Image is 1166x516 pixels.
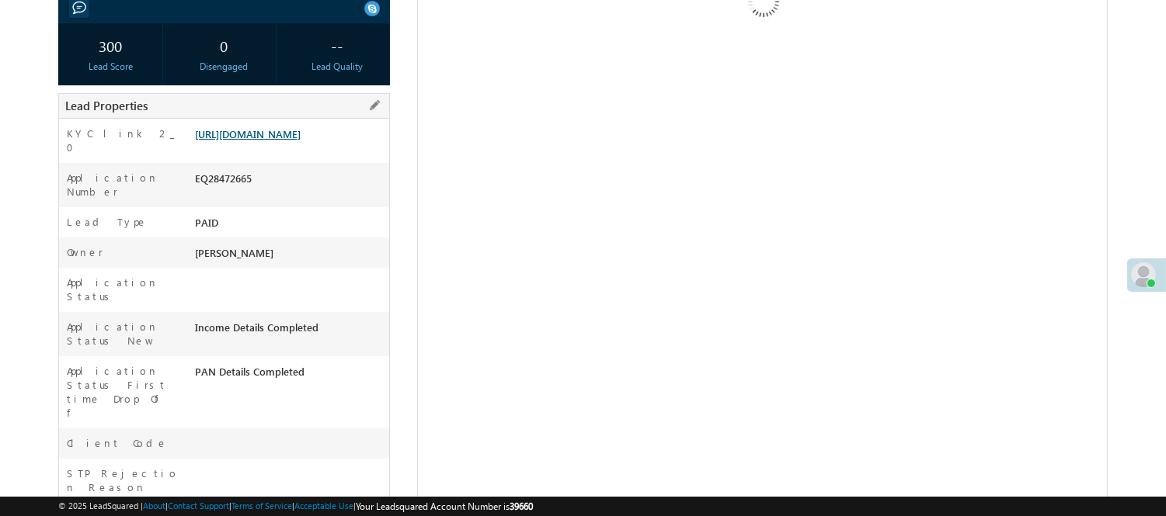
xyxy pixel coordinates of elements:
[191,171,389,192] div: EQ28472665
[58,499,533,514] span: © 2025 LeadSquared | | | | |
[510,500,533,512] span: 39660
[294,500,353,511] a: Acceptable Use
[356,500,533,512] span: Your Leadsquared Account Number is
[191,364,389,386] div: PAN Details Completed
[67,466,179,494] label: STP Rejection Reason
[65,98,148,113] span: Lead Properties
[168,500,229,511] a: Contact Support
[67,436,168,450] label: Client Code
[67,320,179,348] label: Application Status New
[67,215,148,229] label: Lead Type
[67,126,179,154] label: KYC link 2_0
[195,127,301,140] a: [URL][DOMAIN_NAME]
[67,245,103,259] label: Owner
[62,60,158,74] div: Lead Score
[176,60,272,74] div: Disengaged
[191,215,389,237] div: PAID
[62,31,158,60] div: 300
[143,500,165,511] a: About
[195,246,273,259] span: [PERSON_NAME]
[289,31,385,60] div: --
[67,275,179,303] label: Application Status
[67,171,179,199] label: Application Number
[176,31,272,60] div: 0
[191,320,389,341] div: Income Details Completed
[231,500,292,511] a: Terms of Service
[67,364,179,420] label: Application Status First time Drop Off
[289,60,385,74] div: Lead Quality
